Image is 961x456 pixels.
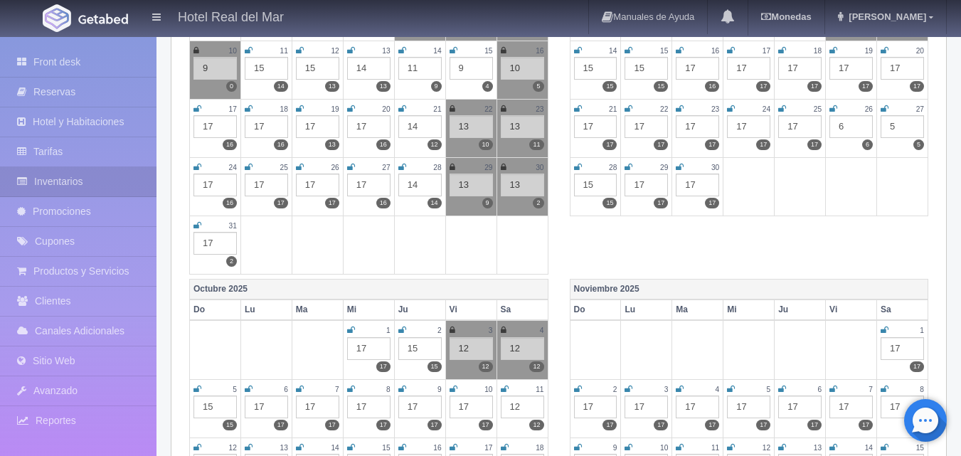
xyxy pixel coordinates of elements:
[865,105,873,113] small: 26
[881,57,924,80] div: 17
[479,420,493,430] label: 17
[574,396,617,418] div: 17
[761,11,811,22] b: Monedas
[347,115,391,138] div: 17
[826,299,877,320] th: Vi
[533,198,543,208] label: 2
[450,396,493,418] div: 17
[382,164,390,171] small: 27
[280,164,288,171] small: 25
[501,57,544,80] div: 10
[778,57,822,80] div: 17
[916,47,924,55] small: 20
[178,7,284,25] h4: Hotel Real del Mar
[325,81,339,92] label: 13
[479,139,493,150] label: 10
[869,386,873,393] small: 7
[877,299,928,320] th: Sa
[190,280,548,300] th: Octubre 2025
[602,81,617,92] label: 15
[574,174,617,196] div: 15
[501,174,544,196] div: 13
[226,81,237,92] label: 0
[398,337,442,360] div: 15
[920,386,924,393] small: 8
[862,139,873,150] label: 6
[756,139,770,150] label: 17
[331,444,339,452] small: 14
[829,396,873,418] div: 17
[654,139,668,150] label: 17
[296,57,339,80] div: 15
[229,164,237,171] small: 24
[280,444,288,452] small: 13
[654,198,668,208] label: 17
[245,396,288,418] div: 17
[78,14,128,24] img: Getabed
[763,444,770,452] small: 12
[609,164,617,171] small: 28
[533,81,543,92] label: 5
[398,174,442,196] div: 14
[280,47,288,55] small: 11
[450,174,493,196] div: 13
[489,327,493,334] small: 3
[484,386,492,393] small: 10
[727,396,770,418] div: 17
[613,386,617,393] small: 2
[484,164,492,171] small: 29
[482,81,493,92] label: 4
[660,164,668,171] small: 29
[756,420,770,430] label: 17
[727,57,770,80] div: 17
[437,386,442,393] small: 9
[296,174,339,196] div: 17
[274,81,288,92] label: 14
[501,396,544,418] div: 12
[386,327,391,334] small: 1
[245,174,288,196] div: 17
[570,299,621,320] th: Do
[705,420,719,430] label: 17
[484,47,492,55] small: 15
[229,47,237,55] small: 10
[190,299,241,320] th: Do
[347,57,391,80] div: 14
[382,47,390,55] small: 13
[625,396,668,418] div: 17
[767,386,771,393] small: 5
[226,256,237,267] label: 2
[274,420,288,430] label: 17
[433,105,441,113] small: 21
[660,47,668,55] small: 15
[437,327,442,334] small: 2
[223,139,237,150] label: 16
[609,105,617,113] small: 21
[910,361,924,372] label: 17
[540,327,544,334] small: 4
[296,115,339,138] div: 17
[723,299,775,320] th: Mi
[376,139,391,150] label: 16
[625,57,668,80] div: 15
[497,299,548,320] th: Sa
[398,396,442,418] div: 17
[284,386,288,393] small: 6
[536,444,543,452] small: 18
[428,198,442,208] label: 14
[625,174,668,196] div: 17
[331,47,339,55] small: 12
[807,139,822,150] label: 17
[240,299,292,320] th: Lu
[778,115,822,138] div: 17
[727,115,770,138] div: 17
[913,139,924,150] label: 5
[376,361,391,372] label: 17
[845,11,926,22] span: [PERSON_NAME]
[602,420,617,430] label: 17
[763,105,770,113] small: 24
[229,444,237,452] small: 12
[536,386,543,393] small: 11
[705,81,719,92] label: 16
[398,57,442,80] div: 11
